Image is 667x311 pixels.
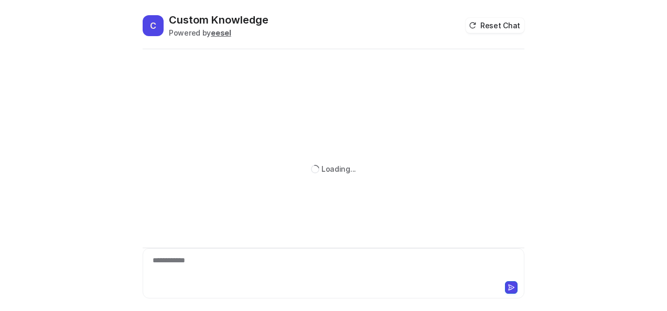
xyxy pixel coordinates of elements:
span: C [143,15,164,36]
button: Reset Chat [466,18,524,33]
div: Powered by [169,27,268,38]
b: eesel [211,28,231,37]
h2: Custom Knowledge [169,13,268,27]
div: Loading... [321,163,356,174]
